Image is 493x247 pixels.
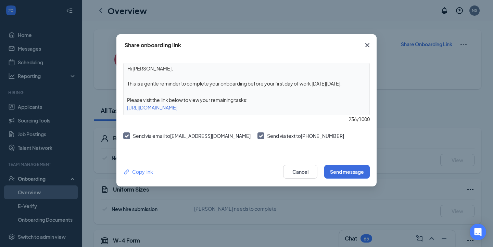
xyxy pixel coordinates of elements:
svg: Link [123,168,130,175]
button: Send message [324,165,370,179]
div: Share onboarding link [125,41,181,49]
div: Open Intercom Messenger [470,224,486,240]
button: Link Copy link [123,168,153,175]
button: Cancel [283,165,317,179]
span: Send via text to [PHONE_NUMBER] [267,133,344,139]
div: 236 / 1000 [123,115,370,123]
textarea: Hi [PERSON_NAME], This is a gentle reminder to complete your onboarding before your first day of ... [124,63,369,89]
div: Please visit the link below to view your remaining tasks: [124,96,369,104]
span: Send via email to [EMAIL_ADDRESS][DOMAIN_NAME] [133,133,251,139]
button: Close [358,34,377,56]
svg: Cross [363,41,371,49]
div: [URL][DOMAIN_NAME] [124,104,369,111]
div: Copy link [123,168,153,175]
